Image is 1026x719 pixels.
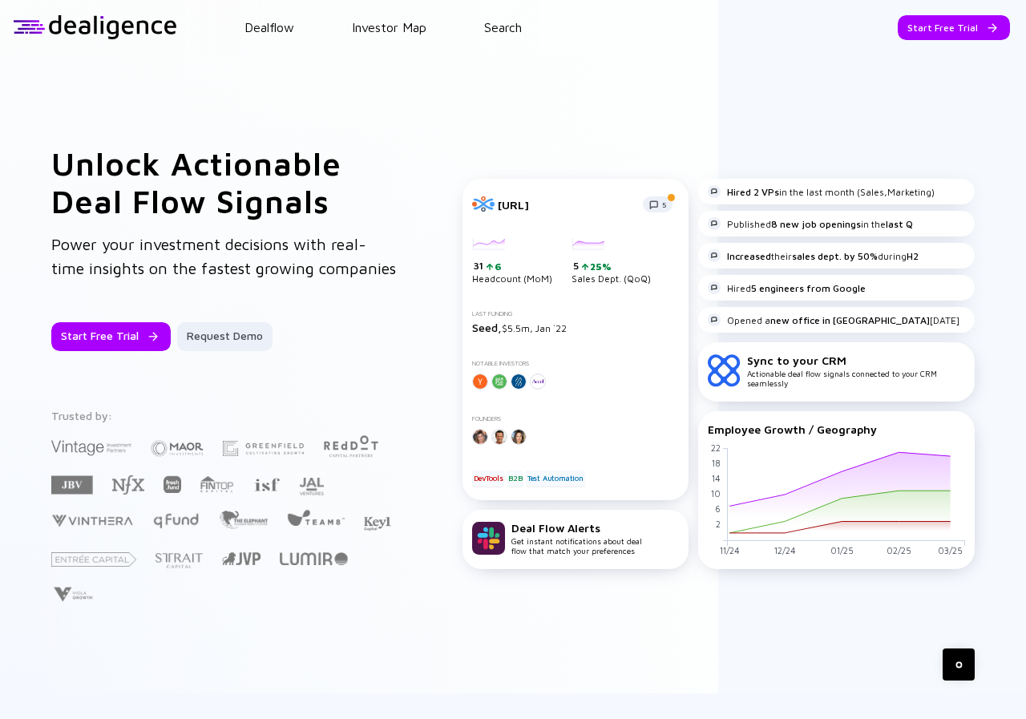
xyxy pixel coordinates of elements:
button: Start Free Trial [51,322,171,351]
img: Key1 Capital [364,516,391,531]
div: Trusted by: [51,409,395,422]
tspan: 2 [716,519,721,529]
strong: Increased [727,250,771,262]
img: Greenfield Partners [223,441,304,456]
tspan: 11/24 [720,545,740,555]
a: Dealflow [244,20,294,34]
tspan: 6 [715,503,721,514]
div: Actionable deal flow signals connected to your CRM seamlessly [747,353,965,388]
img: Vinthera [51,513,133,528]
div: Test Automation [526,471,585,487]
strong: 8 new job openings [771,218,861,230]
img: Q Fund [152,511,200,530]
tspan: 14 [712,473,721,483]
img: Maor Investments [151,435,204,462]
div: Last Funding [472,310,679,317]
img: FINTOP Capital [200,475,234,493]
img: Israel Secondary Fund [253,477,280,491]
div: Get instant notifications about deal flow that match your preferences [511,521,642,555]
strong: 5 engineers from Google [751,282,866,294]
tspan: 02/25 [887,545,911,555]
tspan: 03/25 [938,545,963,555]
img: Red Dot Capital Partners [323,432,379,458]
img: Jerusalem Venture Partners [222,552,261,565]
div: 6 [493,261,502,273]
div: Employee Growth / Geography [708,422,965,436]
tspan: 01/25 [830,545,854,555]
h1: Unlock Actionable Deal Flow Signals [51,144,398,220]
div: Sync to your CRM [747,353,965,367]
a: Investor Map [352,20,426,34]
a: Search [484,20,522,34]
img: JBV Capital [51,475,93,495]
strong: H2 [907,250,919,262]
div: Sales Dept. (QoQ) [572,238,651,285]
tspan: 18 [712,458,721,468]
div: Opened a [DATE] [708,313,959,326]
div: Founders [472,415,679,422]
img: Entrée Capital [51,552,136,567]
img: Team8 [287,509,345,526]
div: 25% [588,261,612,273]
div: Hired [708,281,866,294]
img: Vintage Investment Partners [51,438,131,457]
button: Request Demo [177,322,273,351]
div: DevTools [472,471,504,487]
div: Headcount (MoM) [472,238,552,285]
div: $5.5m, Jan `22 [472,321,679,334]
div: B2B [507,471,523,487]
strong: Hired 2 VPs [727,186,779,198]
tspan: 12/24 [774,545,796,555]
div: Deal Flow Alerts [511,521,642,535]
div: their during [708,249,919,262]
strong: sales dept. by 50% [792,250,878,262]
img: NFX [112,475,144,495]
img: JAL Ventures [299,478,324,495]
div: 5 [573,260,651,273]
tspan: 10 [711,488,721,499]
div: in the last month (Sales,Marketing) [708,185,935,198]
div: [URL] [498,198,633,212]
span: Seed, [472,321,502,334]
img: Lumir Ventures [280,552,348,565]
strong: new office in [GEOGRAPHIC_DATA] [770,314,930,326]
strong: last Q [886,218,913,230]
tspan: 22 [711,442,721,453]
span: Power your investment decisions with real-time insights on the fastest growing companies [51,235,396,277]
img: The Elephant [219,511,268,529]
div: Notable Investors [472,360,679,367]
img: Strait Capital [156,553,203,568]
div: Published in the [708,217,913,230]
div: 31 [474,260,552,273]
img: Viola Growth [51,587,94,602]
button: Start Free Trial [898,15,1010,40]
